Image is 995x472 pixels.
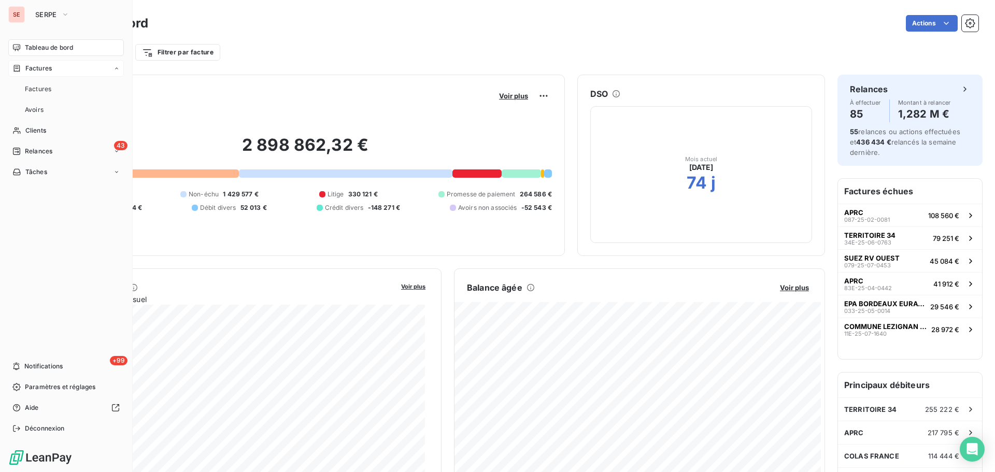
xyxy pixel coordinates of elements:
span: 55 [850,127,858,136]
button: Actions [906,15,958,32]
span: 033-25-05-0014 [844,308,890,314]
span: relances ou actions effectuées et relancés la semaine dernière. [850,127,960,156]
span: 43 [114,141,127,150]
span: Clients [25,126,46,135]
span: Factures [25,64,52,73]
span: Litige [328,190,344,199]
span: -52 543 € [521,203,552,212]
button: SUEZ RV OUEST079-25-07-045345 084 € [838,249,982,272]
h2: 74 [687,173,707,193]
span: 114 444 € [928,452,959,460]
h6: Principaux débiteurs [838,373,982,397]
h2: j [711,173,716,193]
button: EPA BORDEAUX EURATLANTIQUE033-25-05-001429 546 € [838,295,982,318]
span: 41 912 € [933,280,959,288]
span: À effectuer [850,99,881,106]
h4: 1,282 M € [898,106,951,122]
span: COLAS FRANCE [844,452,899,460]
h2: 2 898 862,32 € [59,135,552,166]
span: APRC [844,208,863,217]
button: TERRITOIRE 3434E-25-06-076379 251 € [838,226,982,249]
button: APRC83E-25-04-044241 912 € [838,272,982,295]
span: Promesse de paiement [447,190,516,199]
span: Chiffre d'affaires mensuel [59,294,394,305]
span: Crédit divers [325,203,364,212]
span: Relances [25,147,52,156]
button: Voir plus [496,91,531,101]
span: 330 121 € [348,190,378,199]
span: Tâches [25,167,47,177]
span: Factures [25,84,51,94]
span: Tableau de bord [25,43,73,52]
span: [DATE] [689,162,714,173]
button: COMMUNE LEZIGNAN CORBIERES11E-25-07-164028 972 € [838,318,982,340]
span: 436 434 € [856,138,891,146]
span: EPA BORDEAUX EURATLANTIQUE [844,299,926,308]
span: APRC [844,428,864,437]
span: Voir plus [499,92,528,100]
span: 1 429 577 € [223,190,259,199]
span: 264 586 € [520,190,552,199]
div: Open Intercom Messenger [960,437,985,462]
span: 217 795 € [928,428,959,437]
span: SERPE [35,10,57,19]
span: TERRITOIRE 34 [844,405,897,413]
h6: Relances [850,83,888,95]
h6: Balance âgée [467,281,522,294]
div: SE [8,6,25,23]
span: 34E-25-06-0763 [844,239,891,246]
span: Aide [25,403,39,412]
button: Filtrer par facture [135,44,220,61]
button: APRC087-25-02-0081108 560 € [838,204,982,226]
span: 108 560 € [928,211,959,220]
span: -148 271 € [368,203,401,212]
span: 11E-25-07-1640 [844,331,887,337]
span: 52 013 € [240,203,267,212]
span: +99 [110,356,127,365]
span: 255 222 € [925,405,959,413]
span: 079-25-07-0453 [844,262,891,268]
span: Avoirs [25,105,44,115]
span: Paramètres et réglages [25,382,95,392]
h6: DSO [590,88,608,100]
span: COMMUNE LEZIGNAN CORBIERES [844,322,927,331]
span: Montant à relancer [898,99,951,106]
img: Logo LeanPay [8,449,73,466]
span: 79 251 € [933,234,959,242]
button: Voir plus [777,283,812,292]
span: Avoirs non associés [458,203,517,212]
span: 45 084 € [930,257,959,265]
span: Voir plus [780,283,809,292]
span: Débit divers [200,203,236,212]
span: Mois actuel [685,156,718,162]
span: Déconnexion [25,424,65,433]
span: 29 546 € [930,303,959,311]
span: Voir plus [401,283,425,290]
span: TERRITOIRE 34 [844,231,895,239]
button: Voir plus [398,281,429,291]
h6: Factures échues [838,179,982,204]
span: APRC [844,277,863,285]
span: SUEZ RV OUEST [844,254,900,262]
span: 28 972 € [931,325,959,334]
h4: 85 [850,106,881,122]
span: 087-25-02-0081 [844,217,890,223]
span: Notifications [24,362,63,371]
span: Non-échu [189,190,219,199]
span: 83E-25-04-0442 [844,285,892,291]
a: Aide [8,399,124,416]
